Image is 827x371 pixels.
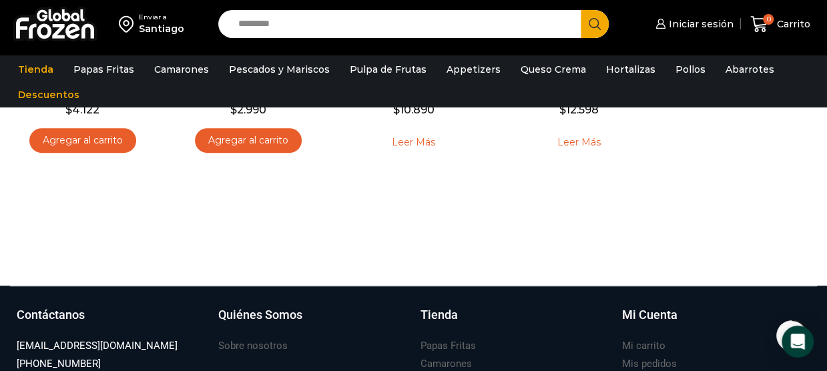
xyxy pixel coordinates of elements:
[747,9,814,40] a: 0 Carrito
[514,57,593,82] a: Queso Crema
[537,128,621,156] a: Leé más sobre “Camarón 100/200 Cocido Pelado - Super Prime - Caja 10 kg”
[774,17,810,31] span: Carrito
[665,17,734,31] span: Iniciar sesión
[559,103,599,116] bdi: 12.598
[230,103,237,116] span: $
[421,306,609,337] a: Tienda
[65,103,72,116] span: $
[421,339,476,353] h3: Papas Fritas
[218,339,288,353] h3: Sobre nosotros
[11,82,86,107] a: Descuentos
[559,103,566,116] span: $
[11,57,60,82] a: Tienda
[371,128,456,156] a: Leé más sobre “Camarón 100/200 Cocido Pelado - Premium - Caja 10 kg”
[17,306,85,324] h3: Contáctanos
[65,103,99,116] bdi: 4.122
[218,306,406,337] a: Quiénes Somos
[67,57,141,82] a: Papas Fritas
[440,57,507,82] a: Appetizers
[622,357,677,371] h3: Mis pedidos
[218,306,302,324] h3: Quiénes Somos
[652,11,734,37] a: Iniciar sesión
[230,103,266,116] bdi: 2.990
[669,57,712,82] a: Pollos
[392,103,399,116] span: $
[622,339,665,353] h3: Mi carrito
[139,13,184,22] div: Enviar a
[421,306,458,324] h3: Tienda
[195,128,302,153] a: Agregar al carrito: “Camarón Cocido Pelado Very Small - Bronze - Caja 10 kg”
[763,14,774,25] span: 0
[17,357,101,371] h3: [PHONE_NUMBER]
[622,306,810,337] a: Mi Cuenta
[222,57,336,82] a: Pescados y Mariscos
[218,337,288,355] a: Sobre nosotros
[719,57,781,82] a: Abarrotes
[17,339,178,353] h3: [EMAIL_ADDRESS][DOMAIN_NAME]
[17,306,205,337] a: Contáctanos
[421,357,472,371] h3: Camarones
[148,57,216,82] a: Camarones
[343,57,433,82] a: Pulpa de Frutas
[119,13,139,35] img: address-field-icon.svg
[392,103,434,116] bdi: 10.890
[622,306,677,324] h3: Mi Cuenta
[599,57,662,82] a: Hortalizas
[17,337,178,355] a: [EMAIL_ADDRESS][DOMAIN_NAME]
[421,337,476,355] a: Papas Fritas
[139,22,184,35] div: Santiago
[29,128,136,153] a: Agregar al carrito: “Camarón 100/150 Cocido Pelado - Bronze - Caja 10 kg”
[622,337,665,355] a: Mi carrito
[581,10,609,38] button: Search button
[782,326,814,358] div: Open Intercom Messenger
